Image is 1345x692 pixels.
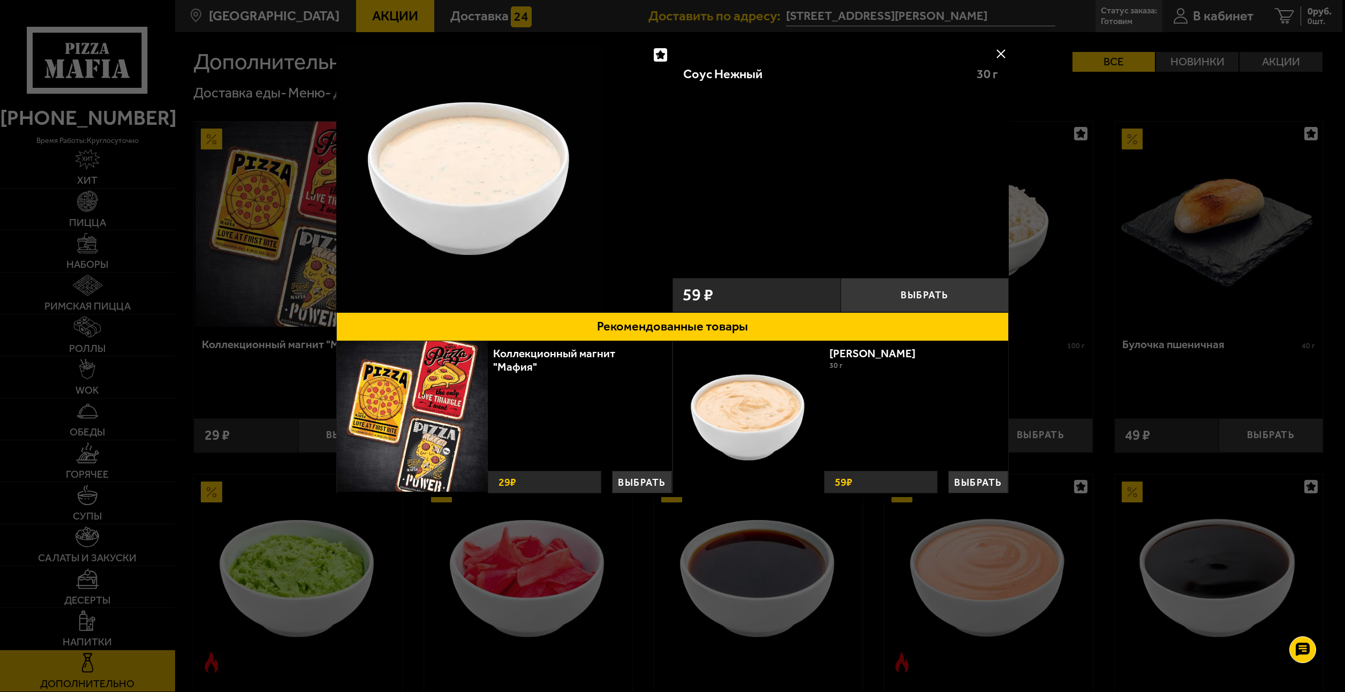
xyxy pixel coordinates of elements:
[832,471,855,493] strong: 59 ₽
[841,278,1009,312] button: Выбрать
[612,471,672,493] button: Выбрать
[336,43,672,312] a: Соус Нежный
[829,361,843,370] span: 30 г
[336,312,1009,341] button: Рекомендованные товары
[336,43,604,311] img: Соус Нежный
[496,471,519,493] strong: 29 ₽
[493,347,615,373] a: Коллекционный магнит "Мафия"
[977,66,998,81] span: 30 г
[948,471,1008,493] button: Выбрать
[683,66,966,81] div: Соус Нежный
[829,347,930,360] a: [PERSON_NAME]
[683,287,713,303] span: 59 ₽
